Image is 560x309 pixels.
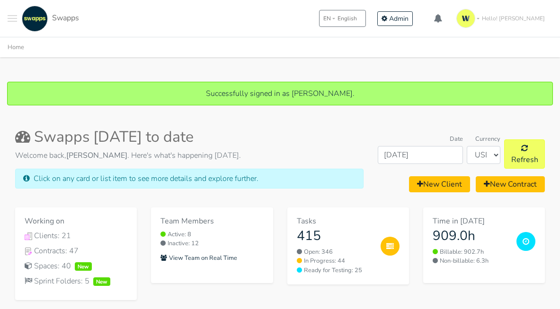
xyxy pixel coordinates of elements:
h3: 415 [297,228,373,244]
p: Successfully signed in as [PERSON_NAME]. [17,88,543,99]
a: Tasks 415 [297,217,373,244]
span: New [93,277,110,286]
a: Clients IconClients: 21 [25,230,127,241]
h2: Swapps [DATE] to date [15,128,364,146]
span: English [338,14,357,23]
button: ENEnglish [319,10,366,27]
img: swapps-linkedin-v2.jpg [22,6,48,32]
a: Swapps [19,6,79,32]
button: Toggle navigation menu [8,6,17,32]
div: Spaces: 40 [25,260,127,272]
a: Home [8,43,24,51]
img: Clients Icon [25,232,32,240]
div: Clients: 21 [25,230,127,241]
a: Contracts IconContracts: 47 [25,245,127,257]
div: Click on any card or list item to see more details and explore further. [15,169,364,189]
span: New [75,262,92,271]
h6: Working on [25,217,127,226]
label: Currency [475,135,500,144]
p: Welcome back, . Here's what's happening [DATE]. [15,150,364,161]
a: New Contract [476,176,545,192]
a: Spaces: 40New [25,260,127,272]
a: Open: 346 [297,248,373,257]
button: Refresh [504,139,545,169]
div: Sprint Folders: 5 [25,275,127,287]
a: Sprint Folders: 5New [25,275,127,287]
a: Ready for Testing: 25 [297,266,373,275]
span: Hello! [PERSON_NAME] [482,14,545,23]
small: Inactive: 12 [160,239,263,248]
h6: Team Members [160,217,263,226]
span: Admin [389,14,409,23]
a: New Client [409,176,470,192]
a: In Progress: 44 [297,257,373,266]
div: Contracts: 47 [25,245,127,257]
h6: Tasks [297,217,373,226]
a: Hello! [PERSON_NAME] [453,5,552,32]
img: isotipo-3-3e143c57.png [456,9,475,28]
img: Contracts Icon [25,248,32,255]
label: Date [450,135,463,144]
small: Billable: 902.7h [433,248,509,257]
h3: 909.0h [433,228,509,244]
a: Team Members Active: 8 Inactive: 12 View Team on Real Time [151,207,273,283]
a: Admin [377,11,413,26]
small: Non-billable: 6.3h [433,257,509,266]
a: Time in [DATE] 909.0h Billable: 902.7h Non-billable: 6.3h [423,207,545,283]
strong: [PERSON_NAME] [66,150,127,161]
small: Active: 8 [160,230,263,239]
span: Swapps [52,13,79,23]
h6: Time in [DATE] [433,217,509,226]
small: View Team on Real Time [160,254,237,262]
